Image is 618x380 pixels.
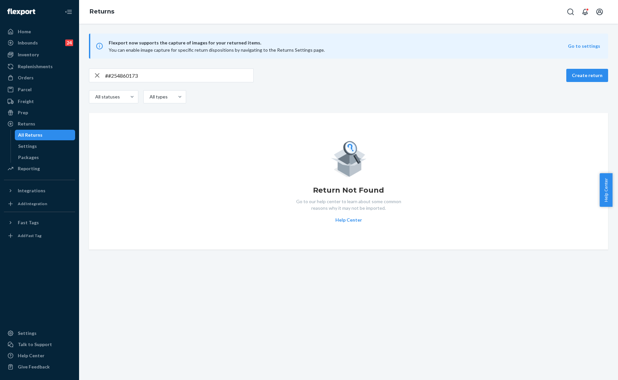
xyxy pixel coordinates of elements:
[7,9,35,15] img: Flexport logo
[18,143,37,149] div: Settings
[4,231,75,241] a: Add Fast Tag
[291,198,406,211] p: Go to our help center to learn about some common reasons why it may not be imported.
[109,39,568,47] span: Flexport now supports the capture of images for your returned items.
[90,8,114,15] a: Returns
[18,330,37,337] div: Settings
[578,5,592,18] button: Open notifications
[15,130,75,140] a: All Returns
[4,26,75,37] a: Home
[4,362,75,372] button: Give Feedback
[313,185,384,196] h1: Return Not Found
[600,173,612,207] button: Help Center
[4,199,75,209] a: Add Integration
[4,84,75,95] a: Parcel
[15,152,75,163] a: Packages
[18,109,28,116] div: Prep
[15,141,75,151] a: Settings
[18,352,44,359] div: Help Center
[18,63,53,70] div: Replenishments
[4,96,75,107] a: Freight
[4,61,75,72] a: Replenishments
[18,364,50,370] div: Give Feedback
[18,98,34,105] div: Freight
[65,40,73,46] div: 24
[150,94,167,100] div: All types
[4,185,75,196] button: Integrations
[62,5,75,18] button: Close Navigation
[18,28,31,35] div: Home
[18,86,32,93] div: Parcel
[4,107,75,118] a: Prep
[18,132,42,138] div: All Returns
[4,350,75,361] a: Help Center
[18,154,39,161] div: Packages
[18,121,35,127] div: Returns
[335,217,362,223] button: Help Center
[4,328,75,339] a: Settings
[331,139,367,177] img: Empty list
[4,49,75,60] a: Inventory
[18,219,39,226] div: Fast Tags
[84,2,120,21] ol: breadcrumbs
[4,38,75,48] a: Inbounds24
[4,72,75,83] a: Orders
[18,341,52,348] div: Talk to Support
[95,94,119,100] div: All statuses
[18,201,47,206] div: Add Integration
[564,5,577,18] button: Open Search Box
[18,233,42,238] div: Add Fast Tag
[593,5,606,18] button: Open account menu
[109,47,325,53] span: You can enable image capture for specific return dispositions by navigating to the Returns Settin...
[566,69,608,82] button: Create return
[18,51,39,58] div: Inventory
[4,119,75,129] a: Returns
[18,74,34,81] div: Orders
[4,339,75,350] a: Talk to Support
[18,40,38,46] div: Inbounds
[568,43,600,49] button: Go to settings
[18,165,40,172] div: Reporting
[4,163,75,174] a: Reporting
[105,69,253,82] input: Search returns by rma, id, tracking number
[4,217,75,228] button: Fast Tags
[18,187,45,194] div: Integrations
